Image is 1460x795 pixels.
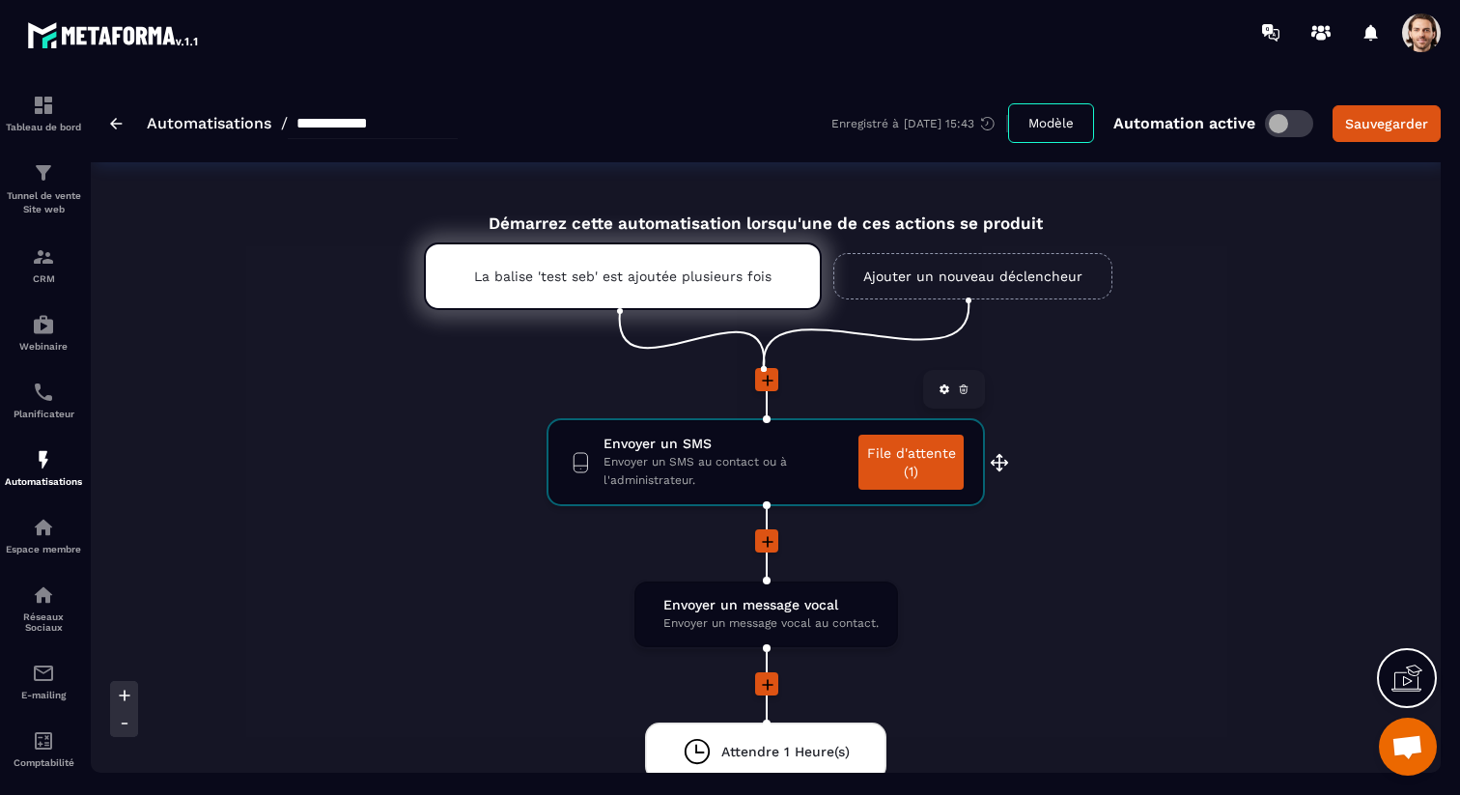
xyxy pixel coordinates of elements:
[5,476,82,487] p: Automatisations
[5,231,82,298] a: formationformationCRM
[5,147,82,231] a: formationformationTunnel de vente Site web
[1113,114,1255,132] p: Automation active
[5,544,82,554] p: Espace membre
[604,453,850,490] span: Envoyer un SMS au contact ou à l'administrateur.
[1333,105,1441,142] button: Sauvegarder
[904,117,974,130] p: [DATE] 15:43
[5,366,82,434] a: schedulerschedulerPlanificateur
[5,298,82,366] a: automationsautomationsWebinaire
[5,189,82,216] p: Tunnel de vente Site web
[147,114,271,132] a: Automatisations
[32,583,55,607] img: social-network
[474,269,772,284] p: La balise 'test seb' est ajoutée plusieurs fois
[32,381,55,404] img: scheduler
[858,435,964,490] a: File d'attente (1)
[1008,103,1094,143] button: Modèle
[32,94,55,117] img: formation
[663,614,879,633] span: Envoyer un message vocal au contact.
[663,596,879,614] span: Envoyer un message vocal
[833,253,1112,299] a: Ajouter un nouveau déclencheur
[5,715,82,782] a: accountantaccountantComptabilité
[1345,114,1428,133] div: Sauvegarder
[32,245,55,269] img: formation
[5,501,82,569] a: automationsautomationsEspace membre
[5,122,82,132] p: Tableau de bord
[721,743,850,761] span: Attendre 1 Heure(s)
[32,516,55,539] img: automations
[5,341,82,352] p: Webinaire
[5,273,82,284] p: CRM
[32,448,55,471] img: automations
[281,114,288,132] span: /
[5,79,82,147] a: formationformationTableau de bord
[376,191,1157,233] div: Démarrez cette automatisation lorsqu'une de ces actions se produit
[32,313,55,336] img: automations
[5,647,82,715] a: emailemailE-mailing
[110,118,123,129] img: arrow
[5,611,82,633] p: Réseaux Sociaux
[604,435,850,453] span: Envoyer un SMS
[32,161,55,185] img: formation
[5,569,82,647] a: social-networksocial-networkRéseaux Sociaux
[831,115,1008,132] div: Enregistré à
[32,729,55,752] img: accountant
[32,662,55,685] img: email
[1379,718,1437,776] div: Ouvrir le chat
[5,690,82,700] p: E-mailing
[5,434,82,501] a: automationsautomationsAutomatisations
[5,757,82,768] p: Comptabilité
[27,17,201,52] img: logo
[5,409,82,419] p: Planificateur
